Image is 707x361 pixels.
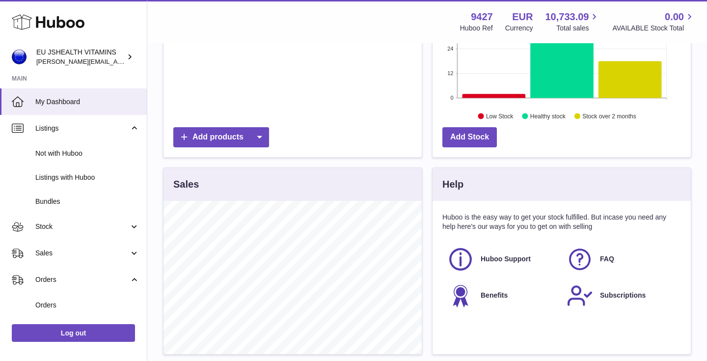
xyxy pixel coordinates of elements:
span: Orders [35,275,129,284]
text: Low Stock [486,112,514,119]
span: Total sales [556,24,600,33]
span: Huboo Support [481,254,531,264]
span: Benefits [481,291,508,300]
img: laura@jessicasepel.com [12,50,27,64]
a: Log out [12,324,135,342]
text: 0 [450,95,453,101]
text: 24 [447,46,453,52]
span: Subscriptions [600,291,646,300]
span: Listings with Huboo [35,173,139,182]
div: EU JSHEALTH VITAMINS [36,48,125,66]
strong: 9427 [471,10,493,24]
a: Add products [173,127,269,147]
a: 10,733.09 Total sales [545,10,600,33]
span: FAQ [600,254,614,264]
a: 0.00 AVAILABLE Stock Total [612,10,695,33]
a: Subscriptions [567,282,676,309]
div: Currency [505,24,533,33]
span: AVAILABLE Stock Total [612,24,695,33]
h3: Help [442,178,463,191]
h3: Sales [173,178,199,191]
span: Sales [35,249,129,258]
p: Huboo is the easy way to get your stock fulfilled. But incase you need any help here's our ways f... [442,213,681,231]
span: 0.00 [665,10,684,24]
text: Healthy stock [530,112,566,119]
span: Orders [35,301,139,310]
span: [PERSON_NAME][EMAIL_ADDRESS][DOMAIN_NAME] [36,57,197,65]
a: FAQ [567,246,676,273]
span: Bundles [35,197,139,206]
span: My Dashboard [35,97,139,107]
span: 10,733.09 [545,10,589,24]
text: 12 [447,70,453,76]
a: Benefits [447,282,557,309]
span: Stock [35,222,129,231]
a: Add Stock [442,127,497,147]
span: Listings [35,124,129,133]
a: Huboo Support [447,246,557,273]
strong: EUR [512,10,533,24]
text: Stock over 2 months [582,112,636,119]
span: Not with Huboo [35,149,139,158]
div: Huboo Ref [460,24,493,33]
